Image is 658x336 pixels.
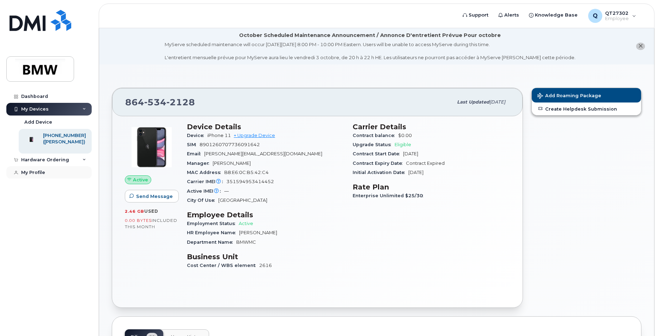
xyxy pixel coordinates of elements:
span: 351594953414452 [226,179,274,184]
span: [PERSON_NAME] [239,230,277,235]
button: Send Message [125,190,179,203]
h3: Business Unit [187,253,344,261]
img: iPhone_11.jpg [130,126,173,168]
span: 0.00 Bytes [125,218,152,223]
span: Device [187,133,207,138]
span: 2128 [166,97,195,107]
span: 2.46 GB [125,209,144,214]
span: City Of Use [187,198,218,203]
span: Contract Start Date [353,151,403,156]
span: Contract Expiry Date [353,161,406,166]
h3: Carrier Details [353,123,510,131]
span: Department Name [187,239,236,245]
span: [PERSON_NAME] [213,161,251,166]
span: Email [187,151,204,156]
span: 8901260707736091642 [200,142,260,147]
div: MyServe scheduled maintenance will occur [DATE][DATE] 8:00 PM - 10:00 PM Eastern. Users will be u... [165,41,575,61]
span: Send Message [136,193,173,200]
span: Employment Status [187,221,239,226]
h3: Employee Details [187,211,344,219]
span: Active [133,176,148,183]
h3: Device Details [187,123,344,131]
span: Carrier IMEI [187,179,226,184]
span: Enterprise Unlimited $25/30 [353,193,427,198]
span: BMWMC [236,239,256,245]
span: [DATE] [408,170,424,175]
span: Eligible [395,142,411,147]
iframe: Messenger Launcher [627,305,653,331]
a: Create Helpdesk Submission [532,102,641,115]
button: close notification [636,43,645,50]
span: 534 [144,97,166,107]
span: Active IMEI [187,188,224,194]
div: October Scheduled Maintenance Announcement / Annonce D'entretient Prévue Pour octobre [239,32,501,39]
span: Contract balance [353,133,398,138]
span: 864 [125,97,195,107]
span: [GEOGRAPHIC_DATA] [218,198,267,203]
span: Contract Expired [406,161,445,166]
span: MAC Address [187,170,224,175]
span: iPhone 11 [207,133,231,138]
span: HR Employee Name [187,230,239,235]
span: Initial Activation Date [353,170,408,175]
h3: Rate Plan [353,183,510,191]
span: Upgrade Status [353,142,395,147]
span: — [224,188,229,194]
span: [DATE] [403,151,418,156]
span: Manager [187,161,213,166]
a: + Upgrade Device [234,133,275,138]
span: Add Roaming Package [537,93,601,100]
span: [PERSON_NAME][EMAIL_ADDRESS][DOMAIN_NAME] [204,151,322,156]
span: Active [239,221,253,226]
button: Add Roaming Package [532,88,641,102]
span: used [144,209,158,214]
span: [DATE] [489,99,505,105]
span: $0.00 [398,133,412,138]
span: SIM [187,142,200,147]
span: Last updated [457,99,489,105]
span: B8:E6:0C:B5:42:C4 [224,170,269,175]
span: 2616 [259,263,272,268]
span: included this month [125,218,177,229]
span: Cost Center / WBS element [187,263,259,268]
